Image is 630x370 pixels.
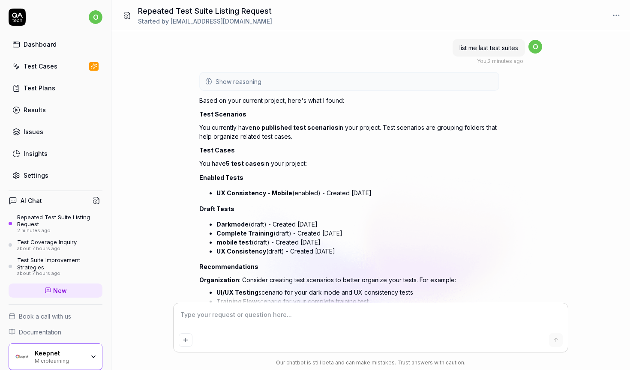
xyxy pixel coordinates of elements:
span: New [53,286,67,295]
li: (draft) - Created [DATE] [216,247,499,256]
a: Test Plans [9,80,102,96]
button: o [89,9,102,26]
strong: Darkmode [216,221,249,228]
div: Dashboard [24,40,57,49]
span: Documentation [19,328,61,337]
div: Our chatbot is still beta and can make mistakes. Trust answers with caution. [174,359,568,367]
a: Test Cases [9,58,102,75]
span: o [89,10,102,24]
strong: mobile test [216,239,252,246]
a: Dashboard [9,36,102,53]
strong: UI/UX Testing [216,289,258,296]
div: Test Plans [24,84,55,92]
a: Book a call with us [9,312,102,321]
a: Documentation [9,328,102,337]
p: : Consider creating test scenarios to better organize your tests. For example: [199,275,499,284]
a: Test Coverage Inquiryabout 7 hours ago [9,239,102,251]
span: You [477,58,486,64]
div: Repeated Test Suite Listing Request [17,214,102,228]
div: about 7 hours ago [17,271,102,277]
p: You currently have in your project. Test scenarios are grouping folders that help organize relate... [199,123,499,141]
h2: Test Scenarios [199,110,499,119]
li: (enabled) - Created [DATE] [216,188,499,197]
img: Keepnet Logo [14,349,30,364]
div: , 2 minutes ago [477,57,523,65]
a: Insights [9,145,102,162]
button: Add attachment [179,333,192,347]
span: [EMAIL_ADDRESS][DOMAIN_NAME] [171,18,272,25]
a: Settings [9,167,102,184]
strong: no published test scenarios [252,124,339,131]
div: Test Coverage Inquiry [17,239,77,245]
div: 2 minutes ago [17,228,102,234]
strong: UX Consistency - Mobile [216,189,292,197]
h4: AI Chat [21,196,42,205]
strong: Training Flow [216,298,257,305]
span: Book a call with us [19,312,71,321]
li: (draft) - Created [DATE] [216,229,499,238]
button: Show reasoning [200,73,498,90]
a: New [9,283,102,298]
h2: Test Cases [199,146,499,155]
span: list me last test suites [459,44,518,51]
h3: Enabled Tests [199,173,499,182]
div: Started by [138,17,272,26]
span: o [528,40,542,54]
li: scenario for your dark mode and UX consistency tests [216,288,499,297]
div: Insights [24,149,48,158]
div: Results [24,105,46,114]
a: Issues [9,123,102,140]
strong: 5 test cases [226,160,264,167]
a: Test Suite Improvement Strategiesabout 7 hours ago [9,257,102,276]
h3: Draft Tests [199,204,499,213]
strong: Organization [199,276,239,283]
div: Issues [24,127,43,136]
li: scenario for your complete training test [216,297,499,306]
h2: Recommendations [199,262,499,271]
strong: Complete Training [216,230,273,237]
div: Test Suite Improvement Strategies [17,257,102,271]
li: (draft) - Created [DATE] [216,238,499,247]
p: You have in your project: [199,159,499,168]
div: Settings [24,171,48,180]
li: (draft) - Created [DATE] [216,220,499,229]
button: Keepnet LogoKeepnetMicrolearning [9,343,102,370]
a: Results [9,101,102,118]
div: Microlearning [35,357,84,364]
strong: UX Consistency [216,248,266,255]
h1: Repeated Test Suite Listing Request [138,5,272,17]
p: Based on your current project, here's what I found: [199,96,499,105]
span: Show reasoning [216,77,261,86]
a: Repeated Test Suite Listing Request2 minutes ago [9,214,102,233]
div: about 7 hours ago [17,246,77,252]
div: Test Cases [24,62,57,71]
div: Keepnet [35,349,84,357]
